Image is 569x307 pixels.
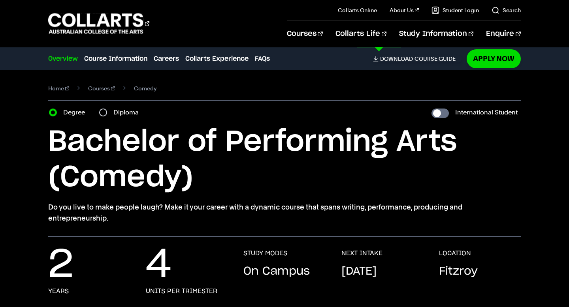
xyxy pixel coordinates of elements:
a: Home [48,83,69,94]
a: Search [492,6,521,14]
span: Comedy [134,83,156,94]
a: Enquire [486,21,520,47]
div: Go to homepage [48,12,149,35]
a: Careers [154,54,179,64]
h3: LOCATION [439,249,471,257]
p: Do you live to make people laugh? Make it your career with a dynamic course that spans writing, p... [48,202,520,224]
h3: years [48,287,69,295]
a: DownloadCourse Guide [373,55,462,62]
p: 2 [48,249,73,281]
a: Study Information [399,21,473,47]
a: Courses [88,83,115,94]
a: Course Information [84,54,147,64]
a: Student Login [431,6,479,14]
h1: Bachelor of Performing Arts (Comedy) [48,124,520,195]
a: Overview [48,54,78,64]
a: Collarts Experience [185,54,249,64]
a: Collarts Life [335,21,386,47]
a: Collarts Online [338,6,377,14]
p: [DATE] [341,264,377,279]
p: On Campus [243,264,310,279]
h3: NEXT INTAKE [341,249,382,257]
label: International Student [455,107,518,118]
h3: units per trimester [146,287,217,295]
p: 4 [146,249,171,281]
a: Courses [287,21,323,47]
label: Diploma [113,107,143,118]
label: Degree [63,107,90,118]
h3: STUDY MODES [243,249,287,257]
p: Fitzroy [439,264,478,279]
span: Download [380,55,413,62]
a: About Us [390,6,419,14]
a: Apply Now [467,49,521,68]
a: FAQs [255,54,270,64]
